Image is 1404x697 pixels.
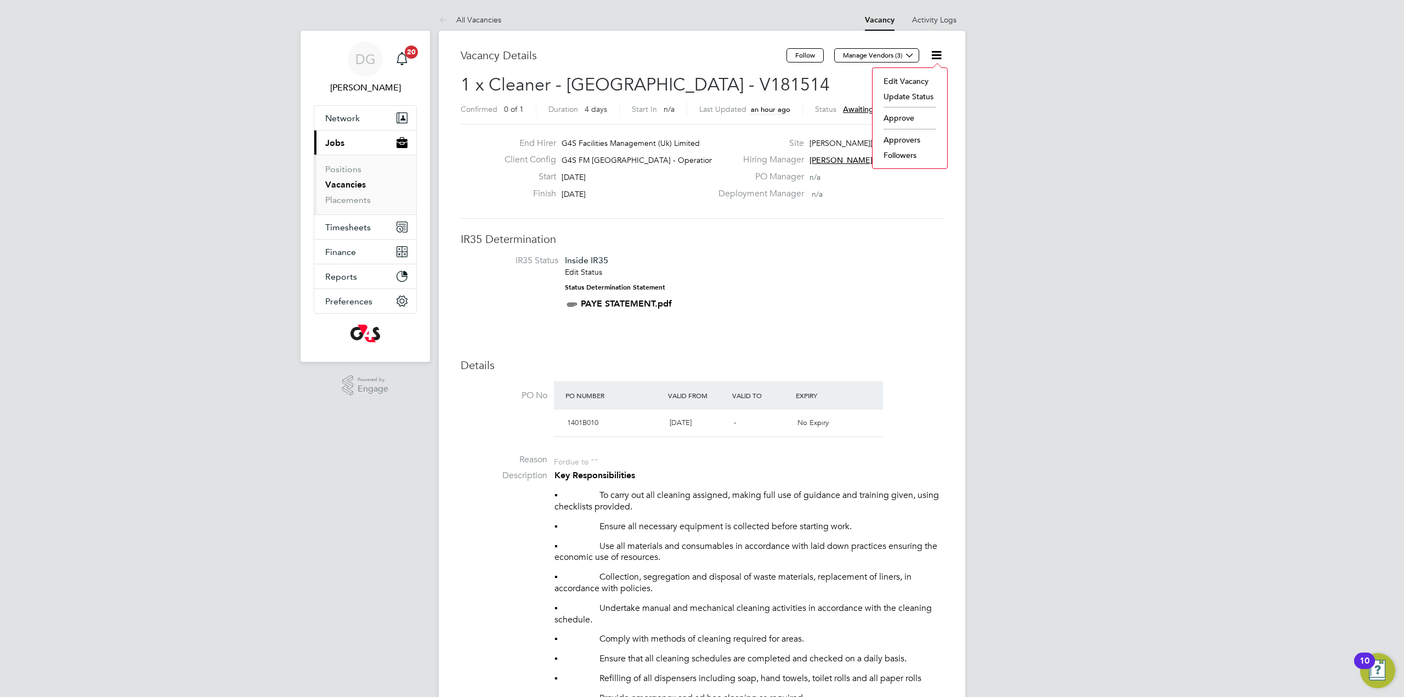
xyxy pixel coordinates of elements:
[712,171,804,183] label: PO Manager
[554,541,943,564] p: ▪ Use all materials and consumables in accordance with laid down practices ensuring the economic ...
[314,289,416,313] button: Preferences
[314,131,416,155] button: Jobs
[314,325,417,342] a: Go to home page
[797,418,829,427] span: No Expiry
[461,232,943,246] h3: IR35 Determination
[793,386,857,405] div: Expiry
[812,189,823,199] span: n/a
[325,296,372,307] span: Preferences
[809,138,949,148] span: [PERSON_NAME][GEOGRAPHIC_DATA]
[358,375,388,384] span: Powered by
[562,138,700,148] span: G4S Facilities Management (Uk) Limited
[405,46,418,59] span: 20
[712,188,804,200] label: Deployment Manager
[563,386,665,405] div: PO Number
[554,470,635,480] strong: Key Responsibilities
[815,104,836,114] label: Status
[554,633,943,645] p: ▪ Comply with methods of cleaning required for areas.
[391,42,413,77] a: 20
[554,521,943,532] p: ▪ Ensure all necessary equipment is collected before starting work.
[314,106,416,130] button: Network
[496,138,556,149] label: End Hirer
[314,155,416,214] div: Jobs
[461,358,943,372] h3: Details
[325,113,360,123] span: Network
[325,222,371,233] span: Timesheets
[314,264,416,288] button: Reports
[314,240,416,264] button: Finance
[912,15,956,25] a: Activity Logs
[314,215,416,239] button: Timesheets
[878,132,942,148] li: Approvers
[751,105,790,114] span: an hour ago
[325,271,357,282] span: Reports
[496,171,556,183] label: Start
[342,375,389,396] a: Powered byEngage
[461,390,547,401] label: PO No
[729,386,794,405] div: Valid To
[670,418,692,427] span: [DATE]
[1360,653,1395,688] button: Open Resource Center, 10 new notifications
[585,104,607,114] span: 4 days
[325,195,371,205] a: Placements
[562,189,586,199] span: [DATE]
[548,104,578,114] label: Duration
[865,15,895,25] a: Vacancy
[355,52,376,66] span: DG
[554,490,943,513] p: ▪ To carry out all cleaning assigned, making full use of guidance and training given, using check...
[878,73,942,89] li: Edit Vacancy
[699,104,746,114] label: Last Updated
[325,247,356,257] span: Finance
[554,653,943,665] p: ▪ Ensure that all cleaning schedules are completed and checked on a daily basis.
[461,454,547,466] label: Reason
[1360,661,1369,675] div: 10
[314,42,417,94] a: DG[PERSON_NAME]
[878,110,942,126] li: Approve
[712,154,804,166] label: Hiring Manager
[809,172,820,182] span: n/a
[843,104,926,114] span: Awaiting approval - 0/2
[496,154,556,166] label: Client Config
[565,284,665,291] strong: Status Determination Statement
[734,418,736,427] span: -
[554,454,598,467] div: For due to ""
[472,255,558,267] label: IR35 Status
[350,325,380,342] img: g4s-logo-retina.png
[567,418,598,427] span: 1401B010
[325,164,361,174] a: Positions
[562,155,719,165] span: G4S FM [GEOGRAPHIC_DATA] - Operational
[712,138,804,149] label: Site
[565,255,608,265] span: Inside IR35
[325,138,344,148] span: Jobs
[301,31,430,362] nav: Main navigation
[461,104,497,114] label: Confirmed
[554,571,943,594] p: ▪ Collection, segregation and disposal of waste materials, replacement of liners, in accordance w...
[461,470,547,481] label: Description
[461,74,830,95] span: 1 x Cleaner - [GEOGRAPHIC_DATA] - V181514
[665,386,729,405] div: Valid From
[314,81,417,94] span: Danny Glass
[461,48,786,63] h3: Vacancy Details
[325,179,366,190] a: Vacancies
[358,384,388,394] span: Engage
[581,298,672,309] a: PAYE STATEMENT.pdf
[786,48,824,63] button: Follow
[504,104,524,114] span: 0 of 1
[809,155,873,165] span: [PERSON_NAME]
[878,89,942,104] li: Update Status
[878,148,942,163] li: Followers
[496,188,556,200] label: Finish
[834,48,919,63] button: Manage Vendors (3)
[632,104,657,114] label: Start In
[565,267,602,277] a: Edit Status
[664,104,675,114] span: n/a
[554,603,943,626] p: ▪ Undertake manual and mechanical cleaning activities in accordance with the cleaning schedule.
[439,15,501,25] a: All Vacancies
[554,673,943,684] p: ▪ Refilling of all dispensers including soap, hand towels, toilet rolls and all paper rolls
[562,172,586,182] span: [DATE]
